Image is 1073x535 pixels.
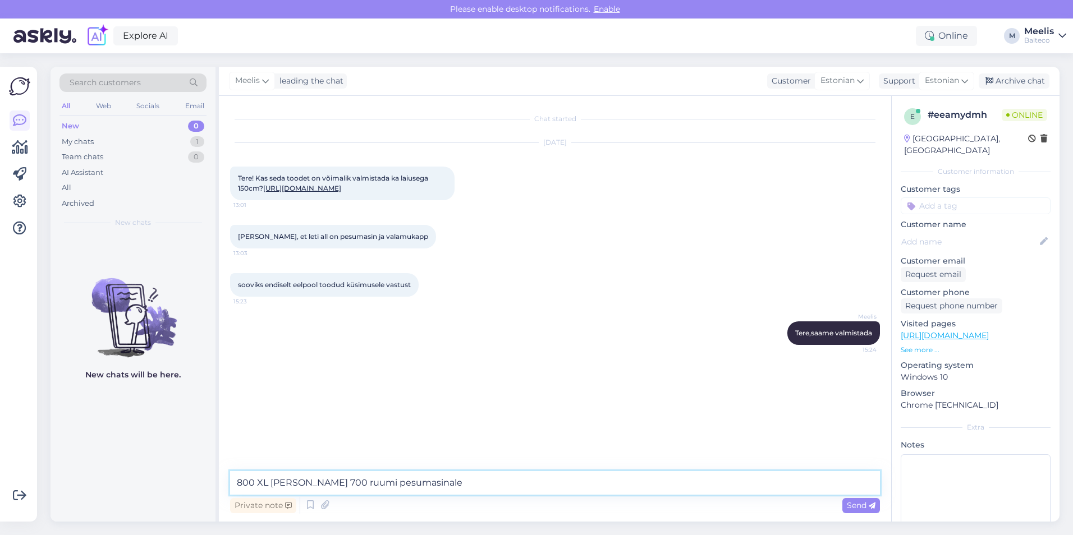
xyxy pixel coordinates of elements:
[901,422,1051,432] div: Extra
[901,439,1051,451] p: Notes
[901,399,1051,411] p: Chrome [TECHNICAL_ID]
[901,197,1051,214] input: Add a tag
[901,345,1051,355] p: See more ...
[901,219,1051,230] p: Customer name
[230,471,880,495] textarea: 800 XL [PERSON_NAME] 700 ruumi pesumasinale
[59,99,72,113] div: All
[230,137,880,147] div: [DATE]
[916,26,977,46] div: Online
[70,77,141,89] span: Search customers
[233,297,276,306] span: 15:23
[901,318,1051,330] p: Visited pages
[901,183,1051,195] p: Customer tags
[1004,28,1020,44] div: M
[233,201,276,209] span: 13:01
[62,182,71,193] div: All
[979,73,1049,89] div: Archive chat
[901,287,1051,298] p: Customer phone
[928,108,1002,122] div: # eeamydmh
[134,99,162,113] div: Socials
[834,312,877,321] span: Meelis
[62,198,94,209] div: Archived
[901,330,989,340] a: [URL][DOMAIN_NAME]
[901,359,1051,371] p: Operating system
[767,75,811,87] div: Customer
[238,232,428,241] span: [PERSON_NAME], et leti all on pesumasin ja valamukapp
[51,258,215,359] img: No chats
[901,267,966,282] div: Request email
[901,236,1038,248] input: Add name
[85,24,109,48] img: explore-ai
[901,167,1051,177] div: Customer information
[62,121,79,132] div: New
[233,249,276,257] span: 13:03
[238,280,411,289] span: sooviks endiselt eelpool toodud küsimusele vastust
[1024,27,1066,45] a: MeelisBalteco
[901,298,1002,313] div: Request phone number
[62,151,103,163] div: Team chats
[113,26,178,45] a: Explore AI
[901,255,1051,267] p: Customer email
[1024,27,1054,36] div: Meelis
[183,99,207,113] div: Email
[190,136,204,147] div: 1
[235,75,260,87] span: Meelis
[847,500,875,510] span: Send
[9,76,30,97] img: Askly Logo
[910,112,915,121] span: e
[230,498,296,513] div: Private note
[188,151,204,163] div: 0
[901,388,1051,399] p: Browser
[62,167,103,178] div: AI Assistant
[820,75,855,87] span: Estonian
[834,345,877,354] span: 15:24
[62,136,94,147] div: My chats
[238,174,430,192] span: Tere! Kas seda toodet on võimalik valmistada ka laiusega 150cm?
[879,75,915,87] div: Support
[925,75,959,87] span: Estonian
[188,121,204,132] div: 0
[1002,109,1047,121] span: Online
[1024,36,1054,45] div: Balteco
[94,99,113,113] div: Web
[115,218,151,228] span: New chats
[230,114,880,124] div: Chat started
[85,369,181,381] p: New chats will be here.
[275,75,343,87] div: leading the chat
[590,4,623,14] span: Enable
[901,371,1051,383] p: Windows 10
[904,133,1028,156] div: [GEOGRAPHIC_DATA], [GEOGRAPHIC_DATA]
[263,184,341,192] a: [URL][DOMAIN_NAME]
[795,329,872,337] span: Tere,saame valmistada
